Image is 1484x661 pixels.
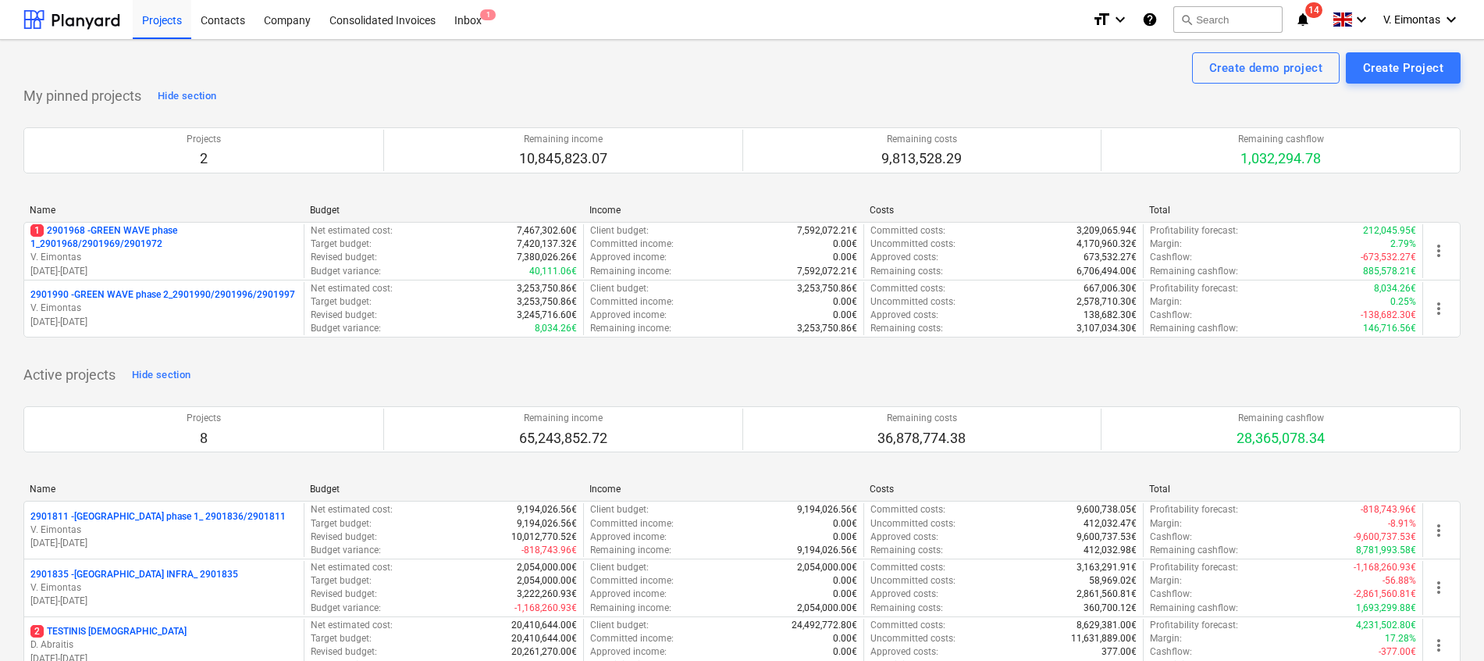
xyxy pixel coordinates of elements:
div: Hide section [158,88,216,105]
p: Approved income : [590,309,667,322]
button: Create demo project [1192,52,1340,84]
p: Remaining cashflow [1238,133,1324,146]
p: Margin : [1150,238,1182,251]
p: 36,878,774.38 [877,429,966,448]
p: Remaining cashflow : [1150,602,1238,615]
p: Budget variance : [311,544,381,557]
p: 7,380,026.26€ [517,251,577,264]
p: Approved costs : [870,251,938,264]
p: Revised budget : [311,309,377,322]
button: Hide section [154,84,220,109]
p: 1,693,299.88€ [1356,602,1416,615]
p: 20,410,644.00€ [511,632,577,645]
p: 0.00€ [833,531,857,544]
p: Target budget : [311,517,372,531]
p: Cashflow : [1150,588,1192,601]
p: Cashflow : [1150,309,1192,322]
p: Target budget : [311,632,372,645]
p: [DATE] - [DATE] [30,595,297,608]
p: Projects [187,412,221,425]
p: 7,592,072.21€ [797,265,857,278]
p: 58,969.02€ [1089,574,1137,588]
p: Cashflow : [1150,531,1192,544]
div: 2901835 -[GEOGRAPHIC_DATA] INFRA_ 2901835V. Eimontas[DATE]-[DATE] [30,568,297,608]
p: Net estimated cost : [311,503,393,516]
p: -818,743.96€ [1361,503,1416,516]
p: Remaining income [519,133,607,146]
div: Costs [870,205,1137,216]
p: 9,194,026.56€ [797,544,857,557]
p: Approved income : [590,531,667,544]
p: 3,107,034.30€ [1077,322,1137,335]
p: Remaining costs : [870,265,943,278]
p: V. Eimontas [30,251,297,264]
button: Search [1173,6,1283,33]
p: 0.00€ [833,632,857,645]
p: Committed costs : [870,224,945,238]
p: Budget variance : [311,322,381,335]
p: Revised budget : [311,645,377,659]
p: 2901968 - GREEN WAVE phase 1_2901968/2901969/2901972 [30,224,297,251]
p: 2,054,000.00€ [517,561,577,574]
div: Total [1149,484,1417,495]
p: Cashflow : [1150,645,1192,659]
p: 11,631,889.00€ [1071,632,1137,645]
p: 3,222,260.93€ [517,588,577,601]
p: 2,578,710.30€ [1077,295,1137,309]
p: 673,532.27€ [1084,251,1137,264]
div: Hide section [132,366,190,384]
p: Margin : [1150,295,1182,309]
div: Income [589,205,857,216]
div: 12901968 -GREEN WAVE phase 1_2901968/2901969/2901972V. Eimontas[DATE]-[DATE] [30,224,297,278]
p: -377.00€ [1379,645,1416,659]
p: 360,700.12€ [1084,602,1137,615]
p: Committed income : [590,574,674,588]
p: 212,045.95€ [1363,224,1416,238]
p: Committed income : [590,295,674,309]
p: 7,420,137.32€ [517,238,577,251]
p: Net estimated cost : [311,561,393,574]
p: 667,006.30€ [1084,282,1137,295]
p: 6,706,494.00€ [1077,265,1137,278]
p: 0.00€ [833,251,857,264]
p: [DATE] - [DATE] [30,265,297,278]
p: Client budget : [590,224,649,238]
p: [DATE] - [DATE] [30,316,297,329]
p: Profitability forecast : [1150,619,1238,632]
p: 3,253,750.86€ [517,282,577,295]
p: -673,532.27€ [1361,251,1416,264]
p: 0.00€ [833,295,857,309]
p: Remaining income : [590,322,671,335]
p: Revised budget : [311,251,377,264]
div: Costs [870,484,1137,495]
p: 4,170,960.32€ [1077,238,1137,251]
p: Target budget : [311,574,372,588]
div: 2901811 -[GEOGRAPHIC_DATA] phase 1_ 2901836/2901811V. Eimontas[DATE]-[DATE] [30,510,297,550]
span: more_vert [1429,521,1448,540]
p: 377.00€ [1101,645,1137,659]
span: more_vert [1429,578,1448,597]
p: Remaining income : [590,544,671,557]
p: Approved costs : [870,531,938,544]
div: Budget [310,484,578,495]
p: Target budget : [311,295,372,309]
p: 40,111.06€ [529,265,577,278]
p: Committed income : [590,632,674,645]
button: Hide section [128,363,194,388]
i: format_size [1092,10,1111,29]
div: Name [30,205,297,216]
p: 7,592,072.21€ [797,224,857,238]
p: 8,034.26€ [1374,282,1416,295]
p: 2,054,000.00€ [517,574,577,588]
p: 1,032,294.78 [1238,149,1324,168]
iframe: Chat Widget [1406,586,1484,661]
p: 3,253,750.86€ [797,322,857,335]
p: Remaining cashflow : [1150,544,1238,557]
span: 14 [1305,2,1322,18]
p: TESTINIS [DEMOGRAPHIC_DATA] [30,625,187,638]
p: Client budget : [590,282,649,295]
p: 3,245,716.60€ [517,309,577,322]
p: Uncommitted costs : [870,238,956,251]
p: Committed costs : [870,619,945,632]
p: 20,261,270.00€ [511,645,577,659]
